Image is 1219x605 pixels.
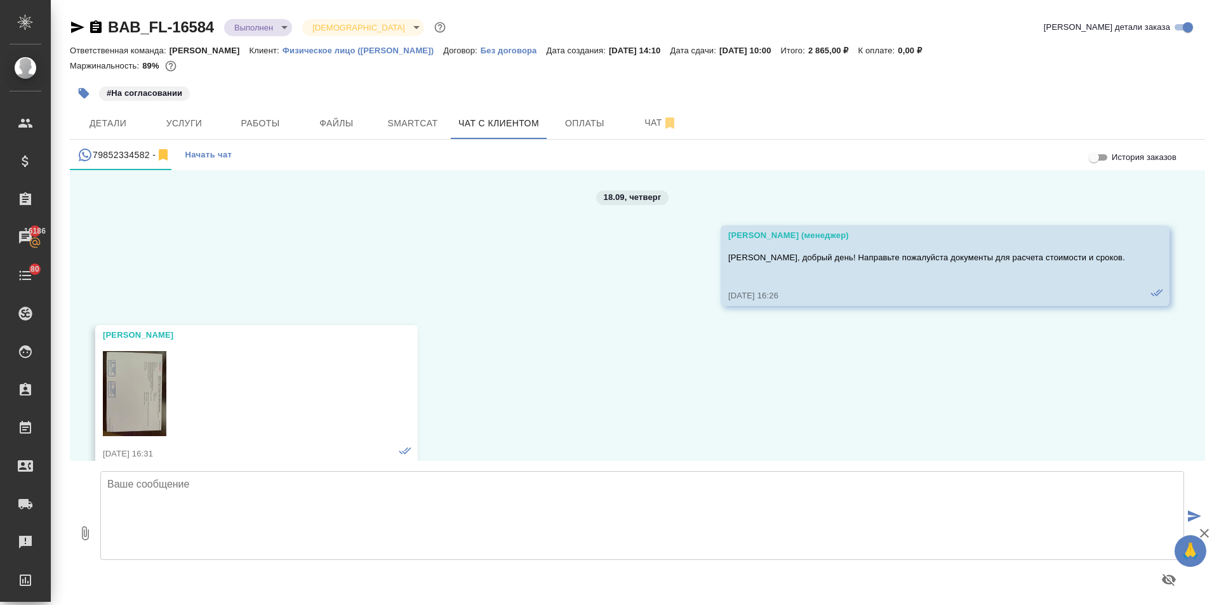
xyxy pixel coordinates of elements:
[70,140,1205,170] div: simple tabs example
[719,46,781,55] p: [DATE] 10:00
[70,20,85,35] button: Скопировать ссылку для ЯМессенджера
[609,46,670,55] p: [DATE] 14:10
[17,225,53,237] span: 16186
[170,46,250,55] p: [PERSON_NAME]
[77,147,171,163] div: 79852334582 (Дмитрий) - (undefined)
[1044,21,1170,34] span: [PERSON_NAME] детали заказа
[808,46,858,55] p: 2 865,00 ₽
[1112,151,1176,164] span: История заказов
[103,448,373,460] div: [DATE] 16:31
[546,46,608,55] p: Дата создания:
[858,46,898,55] p: К оплате:
[103,329,373,342] div: [PERSON_NAME]
[443,46,481,55] p: Договор:
[630,115,691,131] span: Чат
[70,46,170,55] p: Ответственная команда:
[662,116,677,131] svg: Отписаться
[23,263,47,276] span: 80
[250,46,283,55] p: Клиент:
[670,46,719,55] p: Дата сдачи:
[604,191,662,204] p: 18.09, четверг
[142,61,162,70] p: 89%
[3,222,48,253] a: 16186
[77,116,138,131] span: Детали
[382,116,443,131] span: Smartcat
[302,19,423,36] div: Выполнен
[283,46,443,55] p: Физическое лицо ([PERSON_NAME])
[70,79,98,107] button: Добавить тэг
[103,351,166,436] img: Thumbnail
[728,289,1125,302] div: [DATE] 16:26
[554,116,615,131] span: Оплаты
[1180,538,1201,564] span: 🙏
[88,20,103,35] button: Скопировать ссылку
[154,116,215,131] span: Услуги
[481,44,547,55] a: Без договора
[728,229,1125,242] div: [PERSON_NAME] (менеджер)
[781,46,808,55] p: Итого:
[309,22,408,33] button: [DEMOGRAPHIC_DATA]
[230,116,291,131] span: Работы
[432,19,448,36] button: Доп статусы указывают на важность/срочность заказа
[178,140,238,170] button: Начать чат
[1154,564,1184,595] button: Предпросмотр
[481,46,547,55] p: Без договора
[107,87,182,100] p: #На согласовании
[230,22,277,33] button: Выполнен
[156,147,171,163] svg: Отписаться
[163,58,179,74] button: 261.30 RUB;
[185,148,232,163] span: Начать чат
[224,19,292,36] div: Выполнен
[728,251,1125,264] p: [PERSON_NAME], добрый день! Направьте пожалуйста документы для расчета стоимости и сроков.
[898,46,931,55] p: 0,00 ₽
[108,18,214,36] a: BAB_FL-16584
[70,61,142,70] p: Маржинальность:
[306,116,367,131] span: Файлы
[458,116,539,131] span: Чат с клиентом
[3,260,48,291] a: 80
[1175,535,1206,567] button: 🙏
[283,44,443,55] a: Физическое лицо ([PERSON_NAME])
